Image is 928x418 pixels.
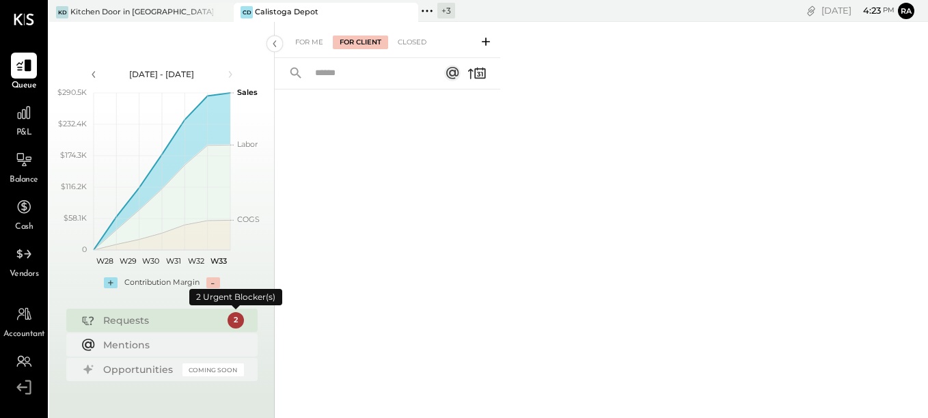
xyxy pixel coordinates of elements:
div: 2 Urgent Blocker(s) [189,289,282,305]
text: W32 [188,256,204,266]
div: KD [56,6,68,18]
div: 2 [228,312,244,329]
div: - [206,277,220,288]
text: COGS [237,214,260,224]
div: Calistoga Depot [255,7,318,18]
text: W29 [119,256,136,266]
span: Cash [15,221,33,234]
div: CD [241,6,253,18]
span: pm [883,5,895,15]
text: Labor [237,139,258,149]
text: W30 [141,256,159,266]
div: For Me [288,36,330,49]
a: Vendors [1,241,47,281]
span: Teams [13,376,36,388]
span: Accountant [3,329,45,341]
text: W31 [165,256,180,266]
span: Balance [10,174,38,186]
div: + 3 [437,3,455,18]
div: Coming Soon [182,363,244,376]
text: 0 [82,245,87,254]
span: 4 : 23 [854,4,881,17]
text: $290.5K [57,87,87,97]
div: [DATE] - [DATE] [104,68,220,80]
span: P&L [16,127,32,139]
div: Contribution Margin [124,277,200,288]
a: P&L [1,100,47,139]
text: $232.4K [58,119,87,128]
span: Vendors [10,268,39,281]
a: Balance [1,147,47,186]
text: Sales [237,87,258,97]
a: Teams [1,348,47,388]
span: Queue [12,80,37,92]
text: W33 [210,256,227,266]
text: $116.2K [61,182,87,191]
a: Queue [1,53,47,92]
a: Accountant [1,301,47,341]
div: Kitchen Door in [GEOGRAPHIC_DATA] [70,7,213,18]
div: Opportunities [103,363,176,376]
div: Closed [391,36,433,49]
div: copy link [804,3,818,18]
text: W28 [96,256,113,266]
div: Requests [103,313,221,327]
div: + [104,277,118,288]
button: Ra [898,3,914,19]
text: $58.1K [64,213,87,223]
div: [DATE] [821,4,895,17]
text: $174.3K [60,150,87,160]
a: Cash [1,194,47,234]
div: Mentions [103,338,237,352]
div: For Client [333,36,388,49]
